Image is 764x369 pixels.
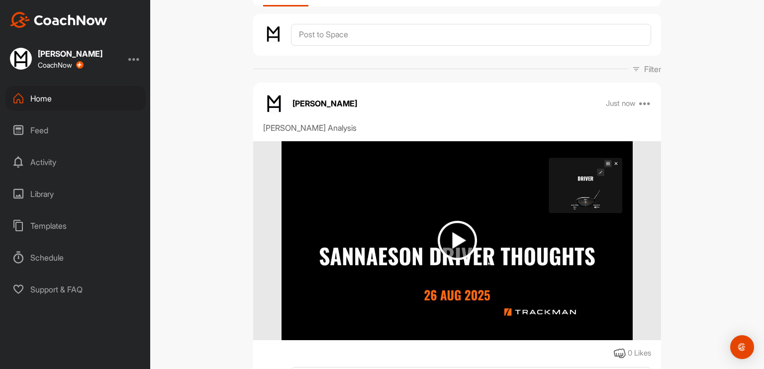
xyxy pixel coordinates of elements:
div: 0 Likes [628,348,651,359]
div: CoachNow [38,61,84,69]
p: Filter [644,63,661,75]
div: Schedule [5,245,146,270]
div: [PERSON_NAME] [38,50,102,58]
div: Support & FAQ [5,277,146,302]
img: avatar [263,92,285,114]
div: Feed [5,118,146,143]
div: [PERSON_NAME] Analysis [263,122,651,134]
div: Home [5,86,146,111]
img: play [438,221,477,260]
img: square_521159d60a8b6a41bc289a44f59ddbae.jpg [10,48,32,70]
div: Open Intercom Messenger [730,335,754,359]
img: avatar [263,24,284,44]
img: CoachNow [10,12,107,28]
div: Activity [5,150,146,175]
img: media [282,141,632,340]
p: [PERSON_NAME] [292,97,357,109]
p: Just now [606,98,636,108]
div: Library [5,182,146,206]
div: Templates [5,213,146,238]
